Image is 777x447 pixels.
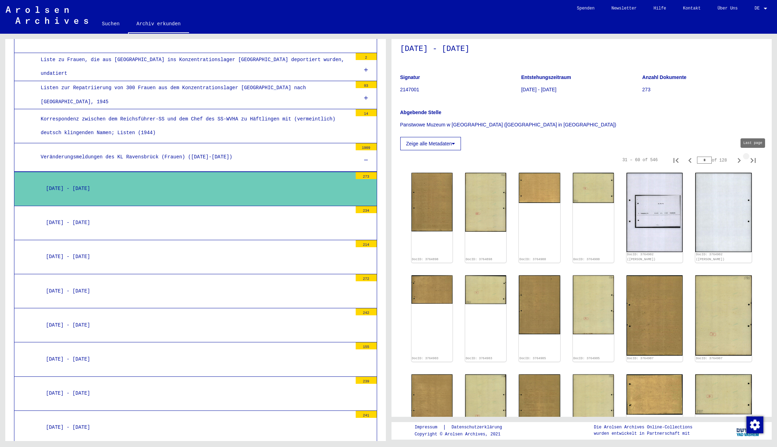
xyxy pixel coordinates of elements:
div: 242 [356,308,377,315]
p: 2147001 [400,86,521,93]
div: [DATE] - [DATE] [41,318,352,332]
div: 273 [356,172,377,179]
button: Last page [746,153,760,167]
img: 001.jpg [627,173,683,252]
div: 241 [356,411,377,418]
a: DocID: 3764900 [573,258,600,261]
button: Previous page [683,153,697,167]
img: 002.jpg [465,275,506,304]
a: DocID: 3764900 [520,258,546,261]
a: DocID: 3764907 [627,357,654,360]
p: [DATE] - [DATE] [521,86,642,93]
a: Impressum [415,424,443,431]
div: Veränderungsmeldungen des KL Ravensbrück (Frauen) ([DATE]-[DATE]) [35,150,352,164]
div: [DATE] - [DATE] [41,250,352,264]
b: Signatur [400,74,420,80]
p: 273 [642,86,763,93]
div: of 128 [697,157,732,164]
div: 155 [356,342,377,349]
b: Anzahl Dokumente [642,74,686,80]
img: 002.jpg [573,275,614,334]
div: 214 [356,240,377,247]
div: Listen zur Repatriierung von 300 Frauen aus dem Konzentrationslager [GEOGRAPHIC_DATA] nach [GEOGR... [35,81,352,109]
div: 239 [356,377,377,384]
img: Arolsen_neg.svg [6,6,88,24]
a: Datenschutzerklärung [446,424,510,431]
a: DocID: 3764902 ([PERSON_NAME]) [627,253,656,261]
div: Zustimmung ändern [746,416,763,433]
div: [DATE] - [DATE] [41,421,352,434]
a: DocID: 3764903 [412,357,438,360]
img: 001.jpg [411,173,453,231]
a: Archiv erkunden [128,15,189,34]
div: Liste zu Frauen, die aus [GEOGRAPHIC_DATA] ins Konzentrationslager [GEOGRAPHIC_DATA] deportiert w... [35,53,352,80]
img: 001.jpg [411,275,453,304]
button: Zeige alle Metadaten [400,137,461,150]
p: wurden entwickelt in Partnerschaft mit [594,430,692,437]
div: 234 [356,206,377,213]
img: 001.jpg [627,374,683,415]
img: 002.jpg [695,374,752,414]
div: [DATE] - [DATE] [41,216,352,230]
img: 001.jpg [519,374,560,433]
img: 002.jpg [695,173,752,252]
img: 002.jpg [573,173,614,203]
img: 001.jpg [411,374,453,433]
p: Panstwowe Muzeum w [GEOGRAPHIC_DATA] ([GEOGRAPHIC_DATA] in [GEOGRAPHIC_DATA]) [400,121,763,129]
div: 31 – 60 of 546 [622,157,658,163]
div: Korrespondenz zwischen dem Reichsführer-SS und dem Chef des SS-WVHA zu Häftlingen mit (vermeintli... [35,112,352,140]
div: [DATE] - [DATE] [41,353,352,366]
a: DocID: 3764905 [520,357,546,360]
img: 001.jpg [519,173,560,203]
div: 2 [356,53,377,60]
img: 002.jpg [695,275,752,356]
p: Copyright © Arolsen Archives, 2021 [415,431,510,438]
div: | [415,424,510,431]
p: Die Arolsen Archives Online-Collections [594,424,692,430]
a: DocID: 3764902 ([PERSON_NAME]) [696,253,724,261]
img: 001.jpg [519,275,560,334]
div: [DATE] - [DATE] [41,182,352,196]
h1: [DATE] - [DATE] [400,33,763,64]
div: 14 [356,109,377,116]
a: DocID: 3764898 [465,258,492,261]
button: Next page [732,153,746,167]
b: Abgebende Stelle [400,110,441,115]
b: Entstehungszeitraum [521,74,571,80]
img: 002.jpg [465,374,506,433]
a: DocID: 3764907 [696,357,723,360]
div: 1909 [356,143,377,150]
a: DocID: 3764905 [573,357,600,360]
button: First page [669,153,683,167]
div: 93 [356,81,377,88]
a: DocID: 3764898 [412,258,438,261]
img: 002.jpg [465,173,506,232]
div: [DATE] - [DATE] [41,387,352,400]
a: Suchen [94,15,128,32]
img: 002.jpg [573,374,614,433]
div: [DATE] - [DATE] [41,284,352,298]
img: Zustimmung ändern [746,416,763,433]
a: DocID: 3764903 [465,357,492,360]
img: yv_logo.png [735,422,761,439]
div: 272 [356,274,377,281]
img: 001.jpg [627,275,683,356]
span: DE [755,6,762,11]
